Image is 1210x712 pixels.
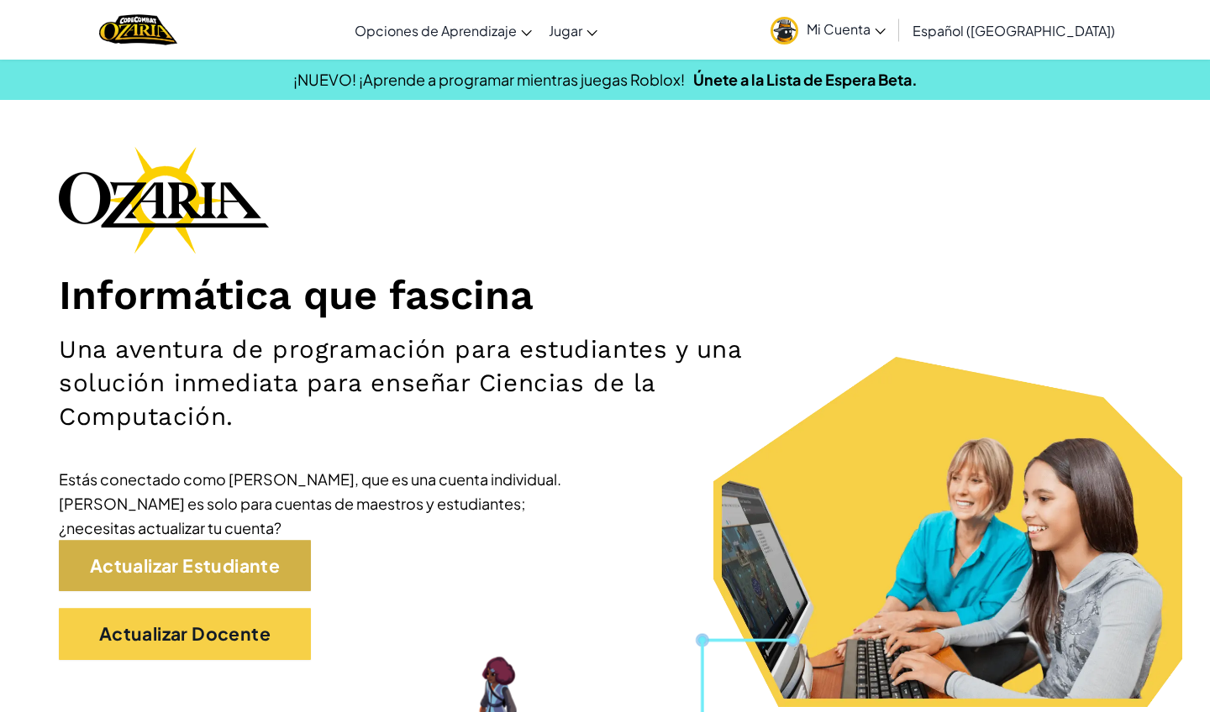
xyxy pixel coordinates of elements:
[59,540,311,592] a: Actualizar Estudiante
[346,8,540,53] a: Opciones de Aprendizaje
[549,22,582,39] span: Jugar
[59,608,311,660] a: Actualizar Docente
[904,8,1123,53] a: Español ([GEOGRAPHIC_DATA])
[762,3,894,56] a: Mi Cuenta
[540,8,606,53] a: Jugar
[99,13,177,47] a: Ozaria by CodeCombat logo
[59,332,791,433] h2: Una aventura de programación para estudiantes y una solución inmediata para enseñar Ciencias de l...
[59,146,269,254] img: Ozaria branding logo
[59,270,1151,320] h1: Informática que fascina
[807,20,886,38] span: Mi Cuenta
[355,22,517,39] span: Opciones de Aprendizaje
[99,13,177,47] img: Home
[771,17,798,44] img: avatar
[913,22,1115,39] span: Español ([GEOGRAPHIC_DATA])
[693,70,918,89] a: Únete a la Lista de Espera Beta.
[59,467,563,540] div: Estás conectado como [PERSON_NAME], que es una cuenta individual. [PERSON_NAME] es solo para cuen...
[293,70,685,89] span: ¡NUEVO! ¡Aprende a programar mientras juegas Roblox!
